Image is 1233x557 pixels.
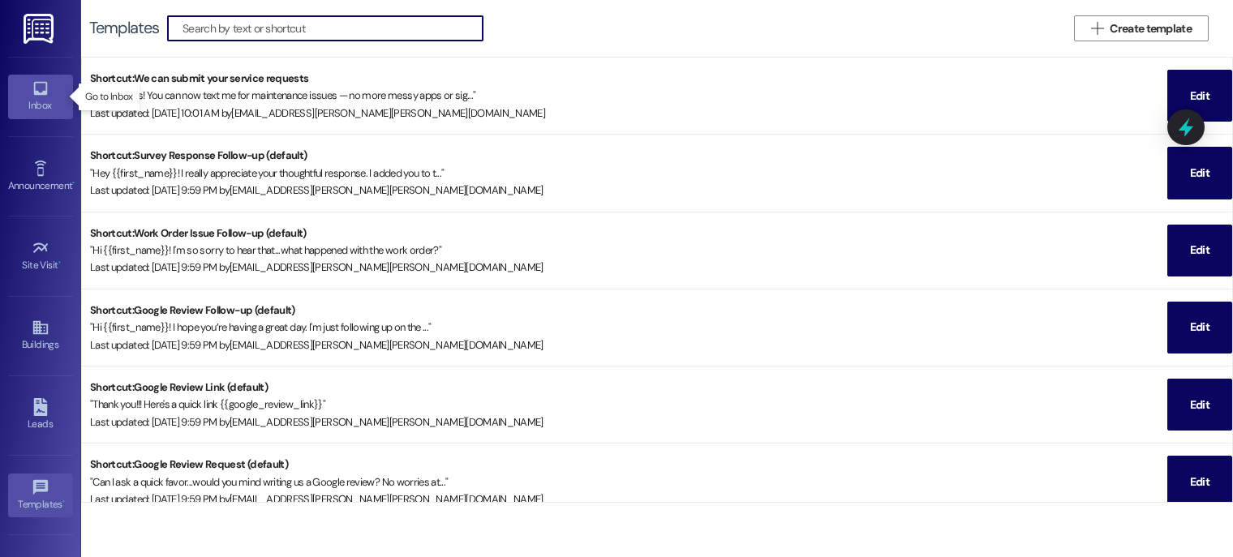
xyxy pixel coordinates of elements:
[1091,22,1103,35] i: 
[90,456,1167,473] div: Shortcut: Google Review Request (default)
[1190,242,1209,259] span: Edit
[24,14,57,44] img: ResiDesk Logo
[90,105,1167,122] div: Last updated: [DATE] 10:01 AM by [EMAIL_ADDRESS][PERSON_NAME][PERSON_NAME][DOMAIN_NAME]
[1167,302,1232,353] button: Edit
[1167,70,1232,122] button: Edit
[1190,319,1209,336] span: Edit
[1167,147,1232,199] button: Edit
[90,165,1167,182] div: " Hey {{first_name}}! I really appreciate your thoughtful response. I added you to t... "
[1190,473,1209,491] span: Edit
[1074,15,1209,41] button: Create template
[8,473,73,517] a: Templates •
[90,379,1167,396] div: Shortcut: Google Review Link (default)
[1190,396,1209,413] span: Edit
[90,242,1167,259] div: " Hi {{first_name}}! I'm so sorry to hear that...what happened with the work order? "
[90,396,1167,413] div: " Thank you!!! Here's a quick link {{google_review_link}} "
[90,319,1167,336] div: " Hi {{first_name}}! I hope you’re having a great day. I'm just following up on the ... "
[1167,379,1232,431] button: Edit
[1190,88,1209,105] span: Edit
[90,302,1167,319] div: Shortcut: Google Review Follow-up (default)
[90,259,1167,276] div: Last updated: [DATE] 9:59 PM by [EMAIL_ADDRESS][PERSON_NAME][PERSON_NAME][DOMAIN_NAME]
[1167,225,1232,276] button: Edit
[89,19,159,36] div: Templates
[1167,456,1232,508] button: Edit
[8,234,73,278] a: Site Visit •
[90,336,1167,353] div: Last updated: [DATE] 9:59 PM by [EMAIL_ADDRESS][PERSON_NAME][PERSON_NAME][DOMAIN_NAME]
[90,491,1167,508] div: Last updated: [DATE] 9:59 PM by [EMAIL_ADDRESS][PERSON_NAME][PERSON_NAME][DOMAIN_NAME]
[8,314,73,358] a: Buildings
[1190,165,1209,182] span: Edit
[90,413,1167,431] div: Last updated: [DATE] 9:59 PM by [EMAIL_ADDRESS][PERSON_NAME][PERSON_NAME][DOMAIN_NAME]
[90,473,1167,491] div: " Can I ask a quick favor...would you mind writing us a Google review? No worries at... "
[90,87,1167,104] div: " Great news! You can now text me for maintenance issues — no more messy apps or sig... "
[72,178,75,189] span: •
[90,225,1167,242] div: Shortcut: Work Order Issue Follow-up (default)
[8,393,73,437] a: Leads
[183,17,483,40] input: Search by text or shortcut
[62,496,65,508] span: •
[90,70,1167,87] div: Shortcut: We can submit your service requests
[90,182,1167,199] div: Last updated: [DATE] 9:59 PM by [EMAIL_ADDRESS][PERSON_NAME][PERSON_NAME][DOMAIN_NAME]
[85,90,132,104] p: Go to Inbox
[90,147,1167,164] div: Shortcut: Survey Response Follow-up (default)
[8,75,73,118] a: Inbox
[58,257,61,268] span: •
[1110,20,1192,37] span: Create template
